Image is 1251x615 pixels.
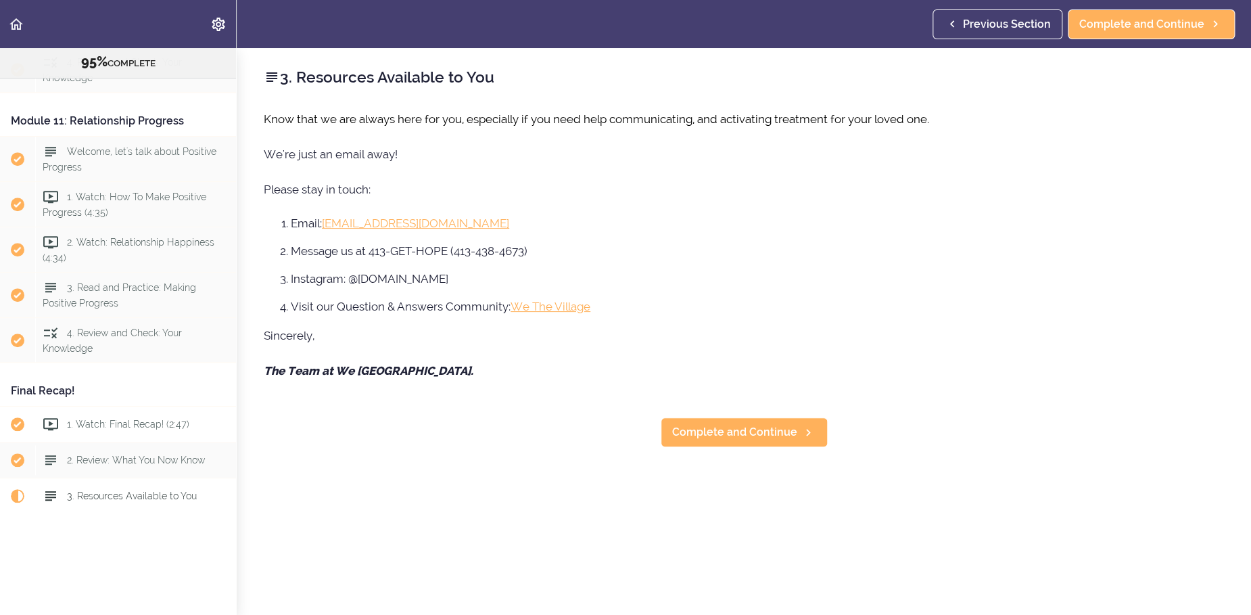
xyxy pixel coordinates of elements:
[67,419,189,430] span: 1. Watch: Final Recap! (2:47)
[264,144,1224,164] p: We're just an email away!
[963,16,1051,32] span: Previous Section
[291,298,1224,315] li: Visit our Question & Answers Community:
[8,16,24,32] svg: Back to course curriculum
[291,270,1224,288] li: Instagram: @[DOMAIN_NAME]
[291,242,1224,260] li: Message us at 413-GET-HOPE (413-438-4673)
[322,217,509,230] a: [EMAIL_ADDRESS][DOMAIN_NAME]
[210,16,227,32] svg: Settings Menu
[264,112,929,126] span: Know that we are always here for you, especially if you need help communicating, and activating t...
[43,236,214,263] span: 2. Watch: Relationship Happiness (4:34)
[81,53,108,70] span: 95%
[43,145,216,172] span: Welcome, let's talk about Positive Progress
[43,191,206,217] span: 1. Watch: How To Make Positive Progress (4:35)
[1068,9,1235,39] a: Complete and Continue
[933,9,1062,39] a: Previous Section
[264,364,473,378] em: The Team at We [GEOGRAPHIC_DATA].
[1079,16,1204,32] span: Complete and Continue
[67,455,205,465] span: 2. Review: What You Now Know
[264,179,1224,200] p: Please stay in touch:
[511,300,590,313] a: We The Village
[43,281,196,308] span: 3. Read and Practice: Making Positive Progress
[67,491,197,501] span: 3. Resources Available to You
[291,214,1224,232] li: Email:
[672,424,797,440] span: Complete and Continue
[17,53,219,71] div: COMPLETE
[661,417,828,447] a: Complete and Continue
[264,66,1224,89] h2: 3. Resources Available to You
[43,327,182,353] span: 4. Review and Check: Your Knowledge
[264,325,1224,346] p: Sincerely,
